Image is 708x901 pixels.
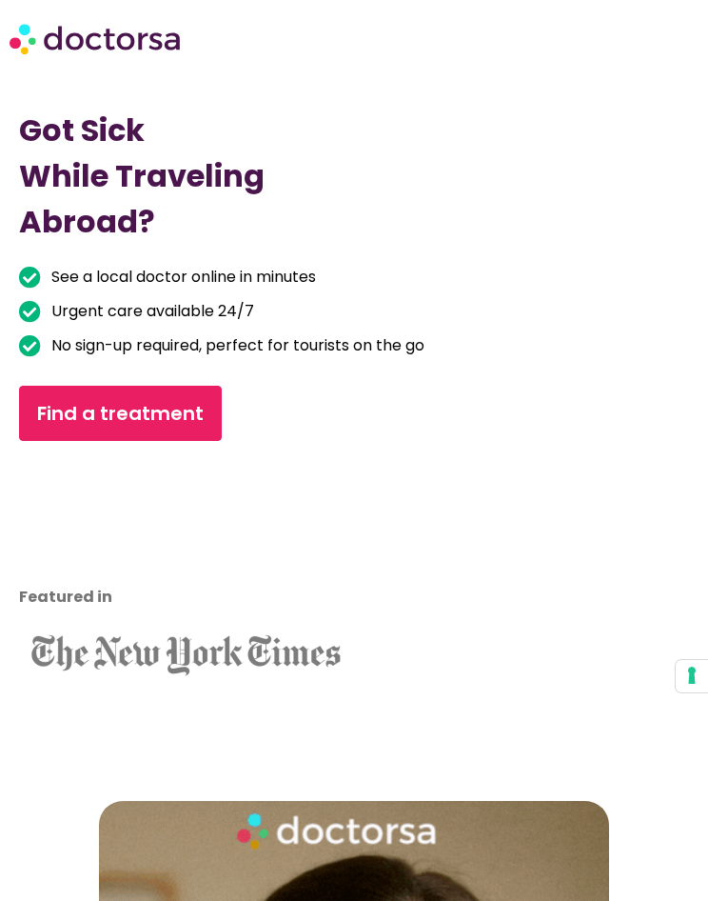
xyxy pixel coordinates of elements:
span: See a local doctor online in minutes [47,264,316,290]
h1: Got Sick While Traveling Abroad? [19,108,689,245]
span: Find a treatment [37,398,204,429]
span: No sign-up required, perfect for tourists on the go [47,332,424,359]
span: Urgent care available 24/7 [47,298,254,325]
a: Find a treatment [19,386,222,441]
button: Your consent preferences for tracking technologies [676,660,708,692]
strong: Featured in [19,586,112,608]
iframe: Customer reviews powered by Trustpilot [19,470,162,612]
